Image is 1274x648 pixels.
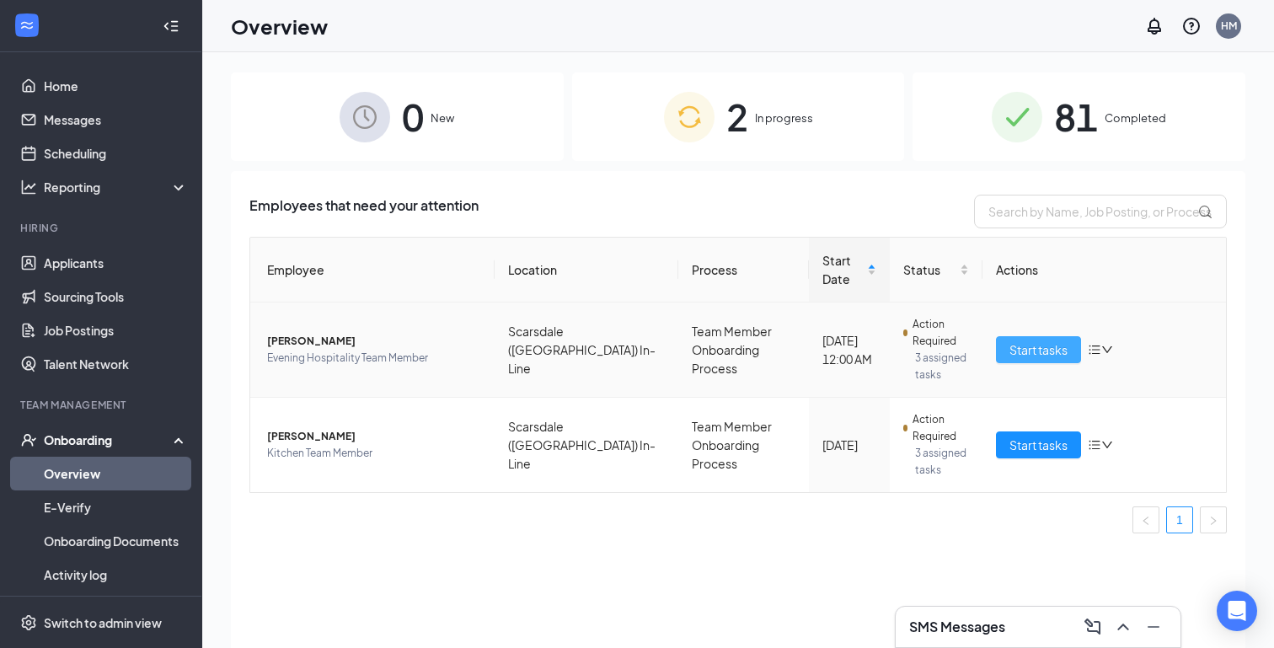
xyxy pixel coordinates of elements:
a: Scheduling [44,137,188,170]
span: Start tasks [1009,340,1068,359]
svg: UserCheck [20,431,37,448]
li: Next Page [1200,506,1227,533]
div: Team Management [20,398,185,412]
button: right [1200,506,1227,533]
td: Scarsdale ([GEOGRAPHIC_DATA]) In-Line [495,398,678,492]
th: Location [495,238,678,303]
td: Scarsdale ([GEOGRAPHIC_DATA]) In-Line [495,303,678,398]
span: left [1141,516,1151,526]
div: HM [1221,19,1237,33]
td: Team Member Onboarding Process [678,398,809,492]
span: Start Date [822,251,864,288]
input: Search by Name, Job Posting, or Process [974,195,1227,228]
td: Team Member Onboarding Process [678,303,809,398]
svg: Settings [20,614,37,631]
span: New [431,110,454,126]
svg: Notifications [1144,16,1164,36]
svg: ComposeMessage [1083,617,1103,637]
h3: SMS Messages [909,618,1005,636]
th: Process [678,238,809,303]
a: Applicants [44,246,188,280]
a: Activity log [44,558,188,592]
div: Hiring [20,221,185,235]
span: Evening Hospitality Team Member [267,350,481,367]
a: Sourcing Tools [44,280,188,313]
span: [PERSON_NAME] [267,428,481,445]
div: Switch to admin view [44,614,162,631]
svg: ChevronUp [1113,617,1133,637]
button: Start tasks [996,336,1081,363]
span: 81 [1054,88,1098,146]
div: Reporting [44,179,189,195]
span: right [1208,516,1218,526]
span: Start tasks [1009,436,1068,454]
th: Employee [250,238,495,303]
th: Status [890,238,982,303]
span: Kitchen Team Member [267,445,481,462]
a: 1 [1167,507,1192,533]
span: In progress [755,110,813,126]
span: Action Required [913,316,968,350]
span: down [1101,439,1113,451]
svg: Analysis [20,179,37,195]
span: bars [1088,343,1101,356]
svg: QuestionInfo [1181,16,1202,36]
th: Actions [982,238,1227,303]
a: Job Postings [44,313,188,347]
h1: Overview [231,12,328,40]
button: left [1132,506,1159,533]
div: Onboarding [44,431,174,448]
span: 3 assigned tasks [915,350,969,383]
span: [PERSON_NAME] [267,333,481,350]
span: Status [903,260,956,279]
a: Messages [44,103,188,137]
a: E-Verify [44,490,188,524]
a: Onboarding Documents [44,524,188,558]
span: Action Required [913,411,968,445]
button: ChevronUp [1110,613,1137,640]
button: ComposeMessage [1079,613,1106,640]
a: Home [44,69,188,103]
a: Overview [44,457,188,490]
span: 3 assigned tasks [915,445,969,479]
svg: Collapse [163,18,179,35]
a: Talent Network [44,347,188,381]
div: [DATE] [822,436,876,454]
svg: WorkstreamLogo [19,17,35,34]
li: Previous Page [1132,506,1159,533]
span: bars [1088,438,1101,452]
svg: Minimize [1143,617,1164,637]
div: Open Intercom Messenger [1217,591,1257,631]
span: Completed [1105,110,1166,126]
span: 2 [726,88,748,146]
button: Start tasks [996,431,1081,458]
a: Team [44,592,188,625]
span: Employees that need your attention [249,195,479,228]
span: down [1101,344,1113,356]
button: Minimize [1140,613,1167,640]
span: 0 [402,88,424,146]
li: 1 [1166,506,1193,533]
div: [DATE] 12:00 AM [822,331,876,368]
